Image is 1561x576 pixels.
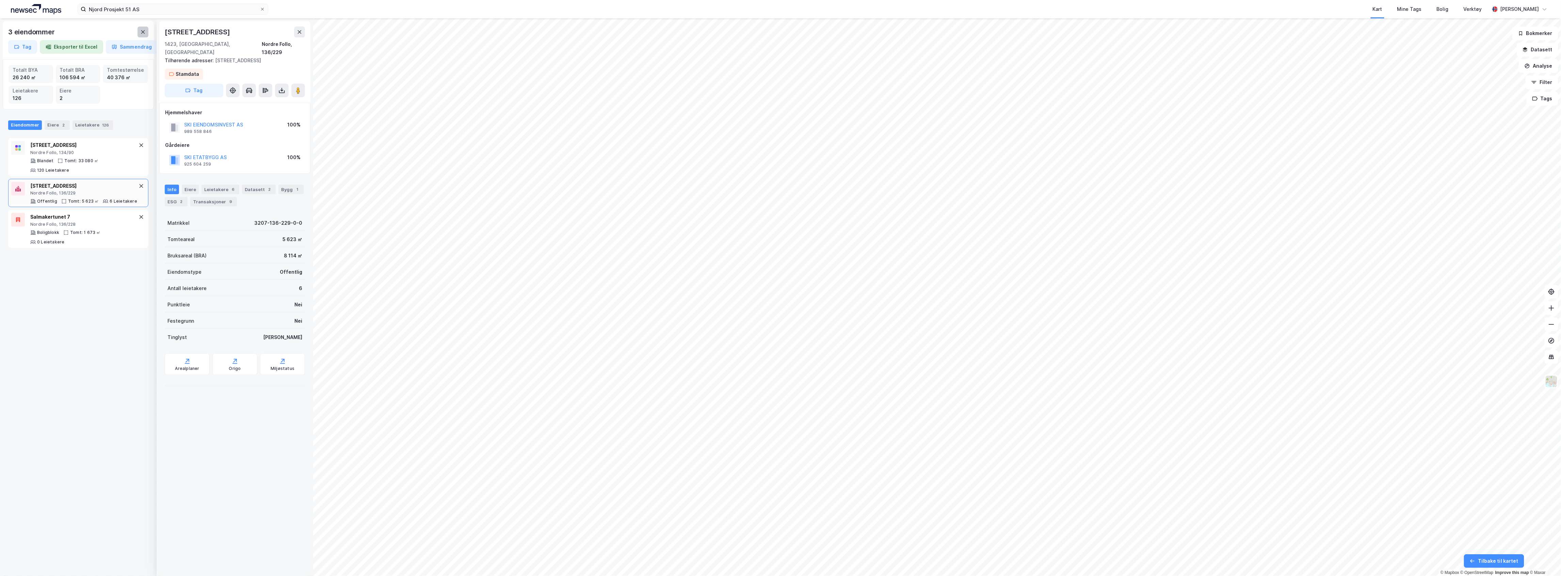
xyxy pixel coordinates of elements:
[8,40,37,54] button: Tag
[1373,5,1382,13] div: Kart
[167,317,194,325] div: Festegrunn
[262,40,305,56] div: Nordre Follo, 136/229
[13,66,49,74] div: Totalt BYA
[60,95,96,102] div: 2
[254,219,302,227] div: 3207-136-229-0-0
[37,199,57,204] div: Offentlig
[30,222,137,227] div: Nordre Follo, 136/228
[37,158,53,164] div: Blandet
[165,197,188,206] div: ESG
[178,198,185,205] div: 2
[13,87,49,95] div: Leietakere
[110,199,137,204] div: 6 Leietakere
[167,268,202,276] div: Eiendomstype
[165,27,231,37] div: [STREET_ADDRESS]
[30,213,137,221] div: Salmakertunet 7
[242,185,276,194] div: Datasett
[1464,5,1482,13] div: Verktøy
[45,120,70,130] div: Eiere
[167,301,190,309] div: Punktleie
[8,120,42,130] div: Eiendommer
[167,284,207,292] div: Antall leietakere
[202,185,239,194] div: Leietakere
[266,186,273,193] div: 2
[167,333,187,341] div: Tinglyst
[1437,5,1449,13] div: Bolig
[1527,543,1561,576] div: Kontrollprogram for chat
[106,40,158,54] button: Sammendrag
[294,317,302,325] div: Nei
[37,230,59,235] div: Boligblokk
[278,185,304,194] div: Bygg
[1526,75,1558,89] button: Filter
[299,284,302,292] div: 6
[1461,570,1494,575] a: OpenStreetMap
[1527,92,1558,105] button: Tags
[40,40,103,54] button: Eksporter til Excel
[229,366,241,371] div: Origo
[60,87,96,95] div: Eiere
[165,141,305,149] div: Gårdeiere
[30,182,137,190] div: [STREET_ADDRESS]
[175,366,199,371] div: Arealplaner
[107,66,144,74] div: Tomtestørrelse
[13,95,49,102] div: 126
[190,197,237,206] div: Transaksjoner
[1527,543,1561,576] iframe: Chat Widget
[37,239,64,245] div: 0 Leietakere
[1512,27,1558,40] button: Bokmerker
[30,150,137,155] div: Nordre Follo, 134/90
[1517,43,1558,56] button: Datasett
[227,198,234,205] div: 9
[165,84,223,97] button: Tag
[70,230,101,235] div: Tomt: 1 673 ㎡
[101,122,110,129] div: 126
[1441,570,1459,575] a: Mapbox
[165,185,179,194] div: Info
[1545,375,1558,388] img: Z
[30,141,137,149] div: [STREET_ADDRESS]
[1397,5,1422,13] div: Mine Tags
[8,27,56,37] div: 3 eiendommer
[167,219,190,227] div: Matrikkel
[165,108,305,117] div: Hjemmelshaver
[167,235,195,243] div: Tomteareal
[107,74,144,81] div: 40 376 ㎡
[184,129,212,134] div: 989 558 846
[294,186,301,193] div: 1
[86,4,260,14] input: Søk på adresse, matrikkel, gårdeiere, leietakere eller personer
[280,268,302,276] div: Offentlig
[1500,5,1539,13] div: [PERSON_NAME]
[271,366,294,371] div: Miljøstatus
[230,186,237,193] div: 6
[182,185,199,194] div: Eiere
[37,168,69,173] div: 120 Leietakere
[165,57,215,63] span: Tilhørende adresser:
[283,235,302,243] div: 5 623 ㎡
[1495,570,1529,575] a: Improve this map
[60,122,67,129] div: 2
[165,56,300,65] div: [STREET_ADDRESS]
[60,66,96,74] div: Totalt BRA
[68,199,99,204] div: Tomt: 5 623 ㎡
[284,252,302,260] div: 8 114 ㎡
[184,162,211,167] div: 925 604 259
[287,121,301,129] div: 100%
[1464,554,1524,568] button: Tilbake til kartet
[30,190,137,196] div: Nordre Follo, 136/229
[263,333,302,341] div: [PERSON_NAME]
[11,4,61,14] img: logo.a4113a55bc3d86da70a041830d287a7e.svg
[287,153,301,162] div: 100%
[73,120,113,130] div: Leietakere
[176,70,199,78] div: Stamdata
[294,301,302,309] div: Nei
[13,74,49,81] div: 26 240 ㎡
[1519,59,1558,73] button: Analyse
[165,40,262,56] div: 1423, [GEOGRAPHIC_DATA], [GEOGRAPHIC_DATA]
[64,158,98,164] div: Tomt: 33 080 ㎡
[60,74,96,81] div: 106 594 ㎡
[167,252,207,260] div: Bruksareal (BRA)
